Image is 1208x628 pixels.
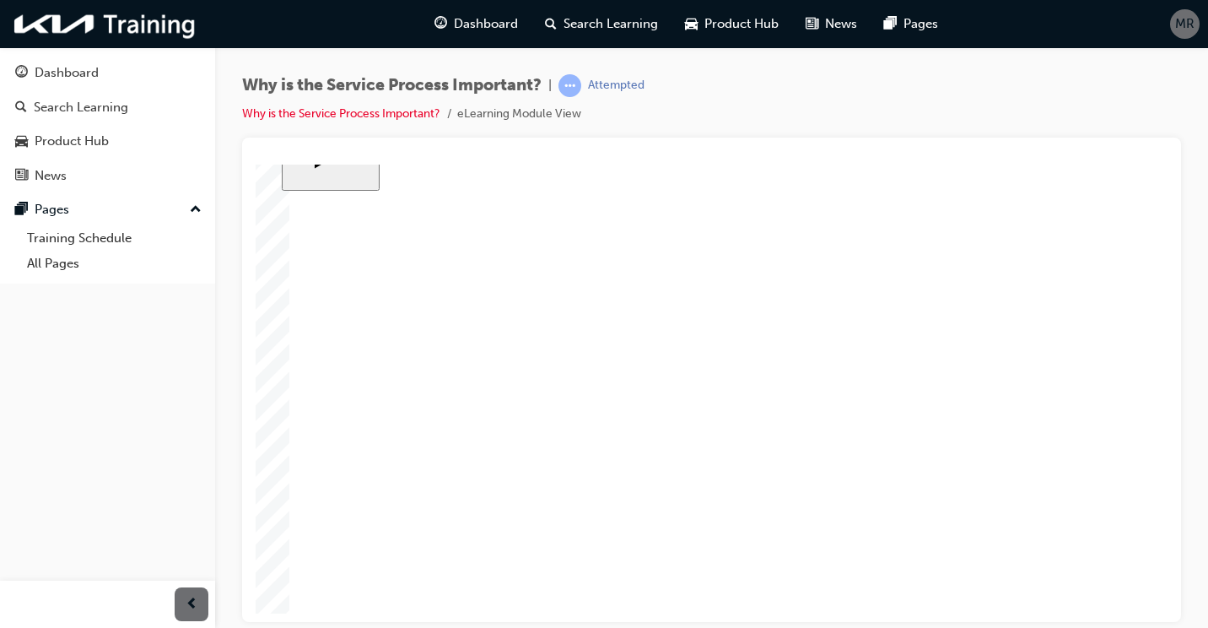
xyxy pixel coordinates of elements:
a: All Pages [20,251,208,277]
a: car-iconProduct Hub [671,7,792,41]
span: prev-icon [186,594,198,615]
div: Product Hub [35,132,109,151]
span: up-icon [190,199,202,221]
div: Search Learning [34,98,128,117]
div: News [35,166,67,186]
span: Search Learning [564,14,658,34]
span: Dashboard [454,14,518,34]
span: car-icon [685,14,698,35]
a: Why is the Service Process Important? [242,106,440,121]
div: Pages [35,200,69,219]
button: MR [1170,9,1200,39]
button: Pages [7,194,208,225]
span: Why is the Service Process Important? [242,76,542,95]
span: News [825,14,857,34]
li: eLearning Module View [457,105,581,124]
a: search-iconSearch Learning [531,7,671,41]
a: news-iconNews [792,7,871,41]
span: Pages [903,14,938,34]
span: Product Hub [704,14,779,34]
div: Attempted [588,78,644,94]
span: car-icon [15,134,28,149]
a: News [7,160,208,192]
span: pages-icon [15,203,28,218]
a: Dashboard [7,57,208,89]
span: MR [1175,14,1195,34]
a: pages-iconPages [871,7,952,41]
span: learningRecordVerb_ATTEMPT-icon [558,74,581,97]
a: guage-iconDashboard [421,7,531,41]
span: search-icon [545,14,557,35]
span: guage-icon [434,14,447,35]
span: search-icon [15,100,27,116]
div: Dashboard [35,63,99,83]
span: | [548,76,552,95]
a: Product Hub [7,126,208,157]
a: Search Learning [7,92,208,123]
img: kia-training [8,7,202,41]
span: news-icon [15,169,28,184]
span: news-icon [806,14,818,35]
button: DashboardSearch LearningProduct HubNews [7,54,208,194]
a: Training Schedule [20,225,208,252]
span: guage-icon [15,66,28,81]
span: pages-icon [884,14,897,35]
